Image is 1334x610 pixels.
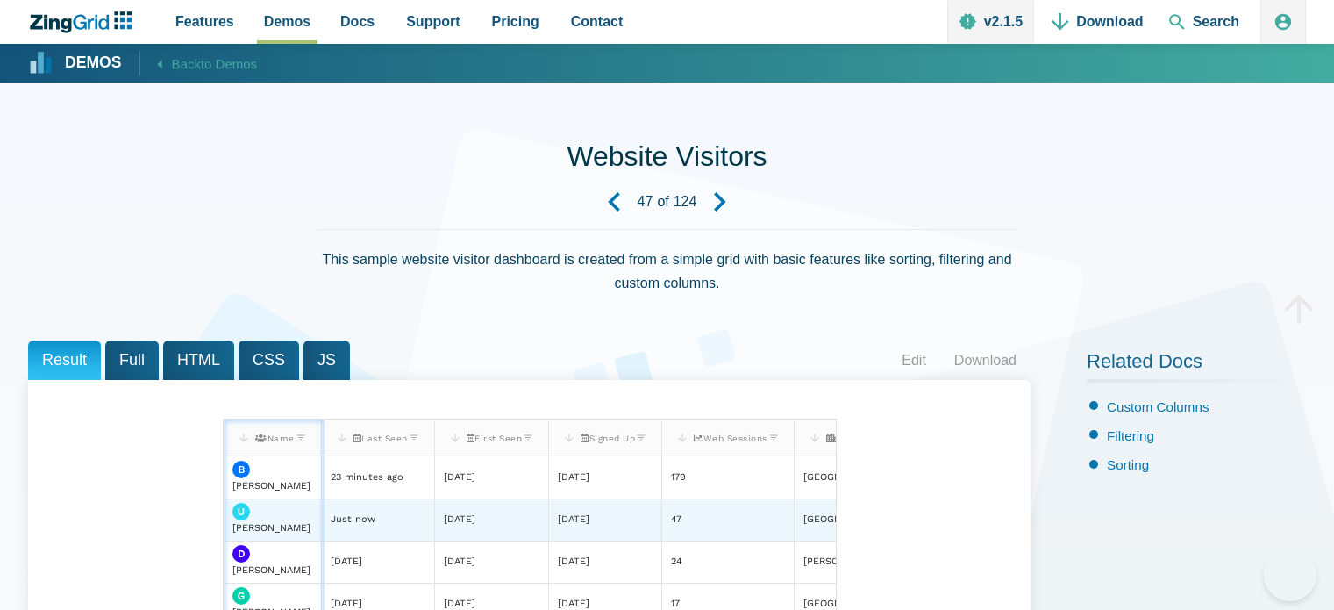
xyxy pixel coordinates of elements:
[239,341,299,380] span: CSS
[443,470,474,486] div: [DATE]
[671,512,681,528] div: 47
[671,554,682,571] div: 24
[232,564,310,576] span: [PERSON_NAME]
[940,348,1031,374] a: Download
[65,55,122,71] strong: Demos
[28,341,101,380] span: Result
[571,10,624,33] span: Contact
[294,427,306,449] zg-button: filter
[30,53,122,75] a: Demos
[232,545,250,563] img: Avatar N/A
[522,427,534,449] zg-button: filter
[255,434,295,443] span: Name
[330,554,361,571] div: [DATE]
[1107,428,1154,443] a: Filtering
[558,554,589,571] div: [DATE]
[558,512,589,528] div: [DATE]
[1107,457,1149,472] a: Sorting
[201,56,257,71] span: to Demos
[694,434,767,443] span: Web Sessions
[330,512,375,528] div: Just now
[825,434,856,443] span: City
[803,512,901,528] div: [GEOGRAPHIC_DATA]
[590,178,638,226] a: Previous Demo
[767,427,779,449] zg-button: filter
[232,522,310,534] span: [PERSON_NAME]
[232,461,250,478] img: Avatar N/A
[443,512,474,528] div: [DATE]
[635,427,647,449] zg-button: filter
[139,51,258,75] a: Backto Demos
[888,348,940,374] a: Edit
[581,434,635,443] span: Signed Up
[232,587,250,605] img: Avatar N/A
[264,10,310,33] span: Demos
[696,178,744,226] a: Next Demo
[657,195,668,209] span: of
[492,10,539,33] span: Pricing
[406,10,460,33] span: Support
[232,503,250,520] img: Avatar N/A
[172,53,258,75] span: Back
[638,195,653,209] strong: 47
[330,470,403,486] div: 23 minutes ago
[443,554,474,571] div: [DATE]
[466,434,522,443] span: First Seen
[105,341,159,380] span: Full
[1264,549,1316,601] iframe: Toggle Customer Support
[567,139,767,178] h1: Website Visitors
[317,229,1018,312] div: This sample website visitor dashboard is created from a simple grid with basic features like sort...
[232,480,310,492] span: [PERSON_NAME]
[1087,349,1306,383] h2: Related Docs
[303,341,350,380] span: JS
[803,554,881,571] div: [PERSON_NAME]
[671,470,686,486] div: 179
[674,195,697,209] strong: 124
[803,470,901,486] div: [GEOGRAPHIC_DATA]
[175,10,234,33] span: Features
[407,427,419,449] zg-button: filter
[1107,399,1209,414] a: Custom Columns
[28,11,141,33] a: ZingChart Logo. Click to return to the homepage
[163,341,234,380] span: HTML
[340,10,375,33] span: Docs
[558,470,589,486] div: [DATE]
[353,434,407,443] span: Last Seen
